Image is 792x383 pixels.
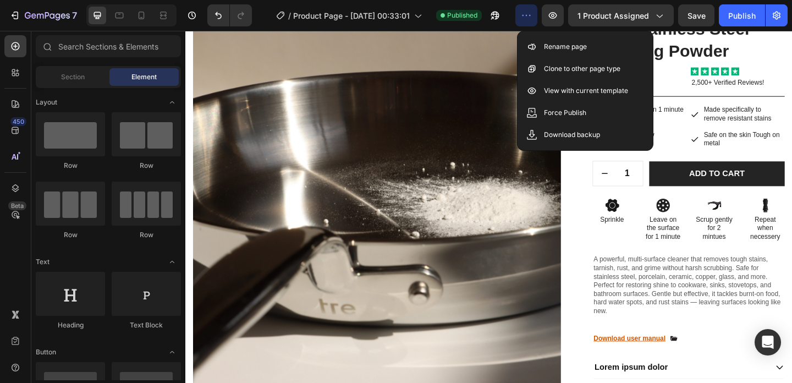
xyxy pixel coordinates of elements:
div: Heading [36,320,105,330]
p: Made specifically to remove resistant stains [564,81,651,100]
span: Published [447,10,477,20]
span: Layout [36,97,57,107]
p: 2,500+ Verified Reviews! [551,52,651,61]
p: View with current template [544,85,628,96]
span: 1 product assigned [577,10,649,21]
span: Save [687,11,706,20]
button: Publish [719,4,765,26]
span: Section [61,72,85,82]
p: Lorem ipsum dolor [445,360,525,372]
div: Publish [728,10,756,21]
iframe: Design area [185,31,792,383]
span: / [288,10,291,21]
div: 50.00 SR [443,43,545,59]
button: 7 [4,4,82,26]
input: quantity [468,142,493,168]
p: Rename page [544,41,587,52]
button: Save [678,4,714,26]
p: Clean anything in 1 minute [457,81,542,91]
span: Element [131,72,157,82]
p: Repeat when necessery [610,201,651,229]
p: Scrup gently for 2 mintues [555,201,595,229]
span: Product Page - [DATE] 00:33:01 [293,10,410,21]
div: Row [112,230,181,240]
div: 450 [10,117,26,126]
span: Button [36,347,56,357]
button: decrement [443,142,468,168]
div: Text Block [112,320,181,330]
div: Row [36,161,105,171]
div: Open Intercom Messenger [755,329,781,355]
span: Toggle open [163,94,181,111]
span: Toggle open [163,343,181,361]
input: Search Sections & Elements [36,35,181,57]
div: Undo/Redo [207,4,252,26]
div: Add to cart [548,150,608,161]
button: 1 product assigned [568,4,674,26]
p: 7 [72,9,77,22]
span: Text [36,257,50,267]
p: Leave on the surface for 1 minute [499,201,540,229]
p: Sprinkle [444,201,484,210]
p: Clone to other page type [544,63,620,74]
div: Row [36,230,105,240]
p: Download backup [544,129,600,140]
button: increment [493,142,518,168]
p: Force Publish [544,107,586,118]
button: Add to cart [504,142,652,169]
span: Toggle open [163,253,181,271]
div: Beta [8,201,26,210]
div: Row [112,161,181,171]
p: A powerful, multi-surface cleaner that removes tough stains, tarnish, rust, and grime without har... [444,244,651,309]
p: Safe on the skin Tough on metal [564,109,651,128]
p: Restore like new [457,109,510,118]
p: Download user manual [444,329,522,340]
